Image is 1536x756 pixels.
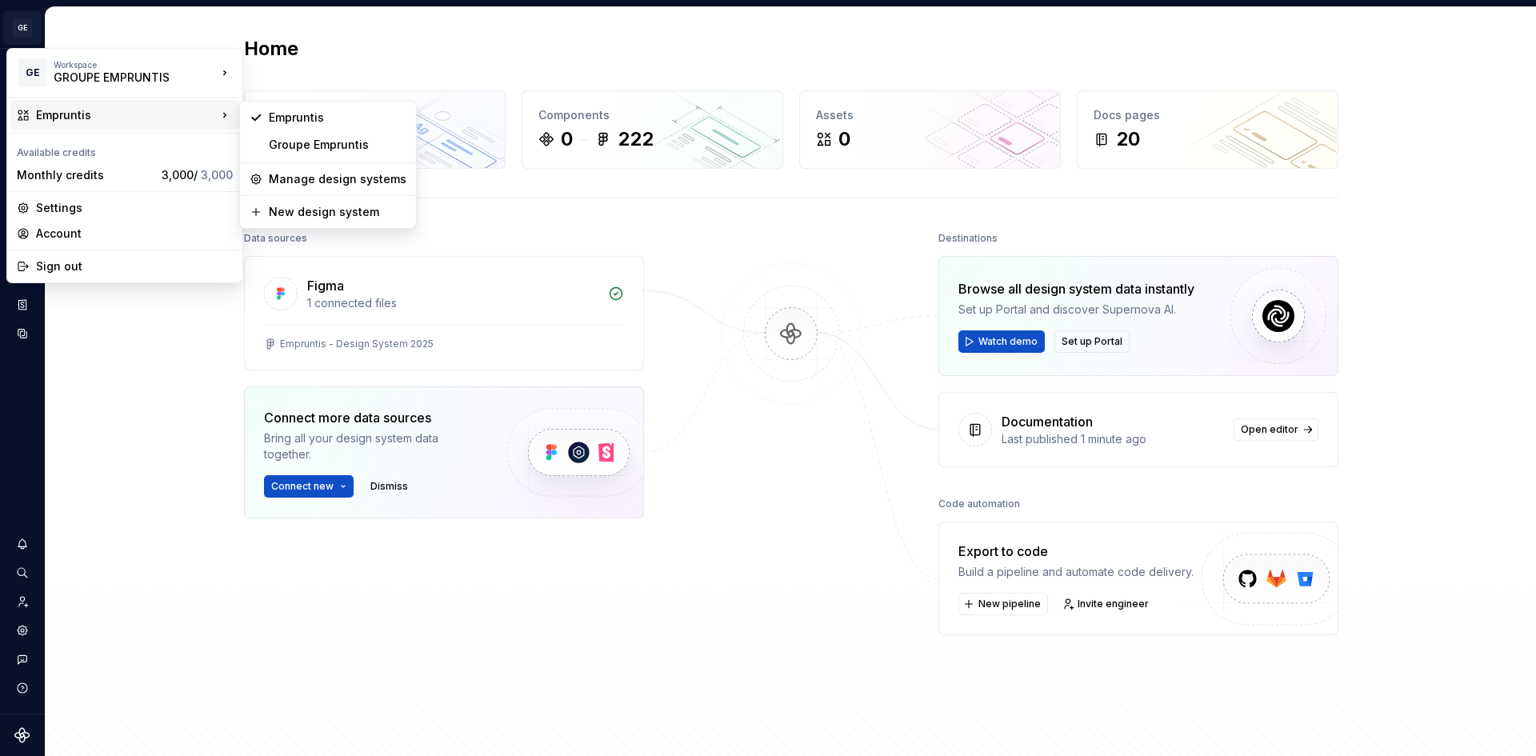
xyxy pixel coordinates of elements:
div: Empruntis [269,110,406,126]
div: Sign out [36,258,233,274]
div: Available credits [10,137,239,162]
div: New design system [269,204,406,220]
span: 3,000 [201,168,233,182]
div: GE [18,58,47,87]
div: Groupe Empruntis [269,137,406,153]
span: 3,000 / [162,168,233,182]
div: Manage design systems [269,171,406,187]
div: Monthly credits [17,167,155,183]
div: Empruntis [36,107,217,123]
div: GROUPE EMPRUNTIS [54,70,190,86]
div: Workspace [54,60,217,70]
div: Account [36,226,233,242]
div: Settings [36,200,233,216]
